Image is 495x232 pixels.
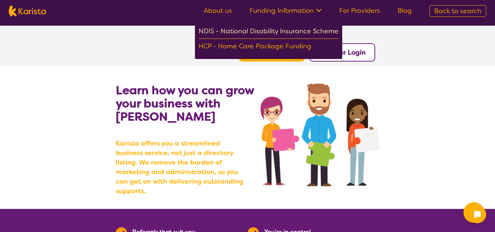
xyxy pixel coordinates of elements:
[250,6,322,15] a: Funding Information
[9,5,46,16] img: Karista logo
[204,6,232,15] a: About us
[261,84,379,186] img: grow your business with Karista
[434,7,481,15] span: Back to search
[116,82,254,124] b: Learn how you can grow your business with [PERSON_NAME]
[429,5,486,17] a: Back to search
[199,26,339,39] div: NDIS - National Disability Insurance Scheme
[116,139,248,196] b: Karista offers you a streamlined business service, not just a directory listing. We remove the bu...
[339,6,380,15] a: For Providers
[463,202,484,223] button: Channel Menu
[398,6,412,15] a: Blog
[199,41,339,54] div: HCP - Home Care Package Funding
